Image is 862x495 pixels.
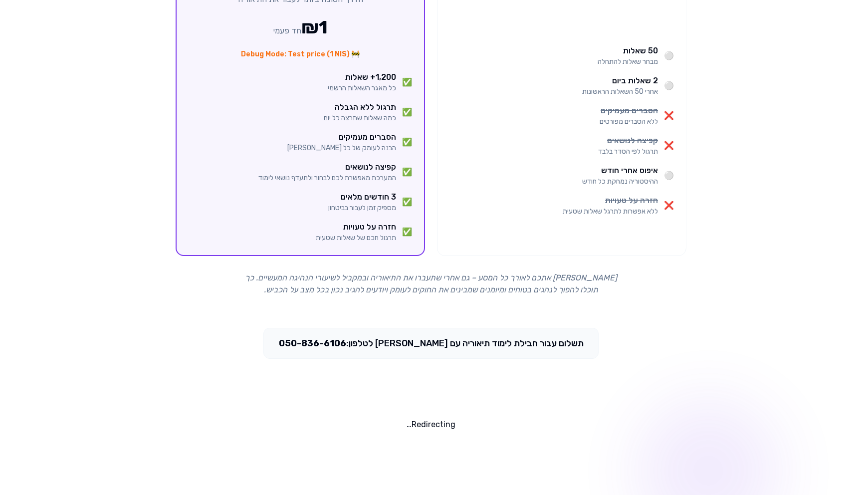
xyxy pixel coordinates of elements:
[664,170,674,182] span: ⚪
[601,106,658,115] span: הסברים מעמיקים
[301,16,328,38] span: ₪ 1
[239,272,623,296] p: [PERSON_NAME] אתכם לאורך כל המסע – גם אחרי שתעברו את התיאוריה ובמקביל לשיעורי הנהיגה המעשיים. כך ...
[345,72,396,82] span: 1,200+ שאלות
[612,76,658,85] span: 2 שאלות ביום
[343,222,396,232] span: חזרה על טעויות
[664,200,674,212] span: ❌
[623,46,658,55] span: 50 שאלות
[664,80,674,92] span: ⚪
[664,140,674,152] span: ❌
[582,87,658,97] p: אחרי 50 השאלות הראשונות
[582,177,658,187] p: ההיסטוריה נמחקת כל חודש
[345,162,396,172] span: קפיצה לנושאים
[189,49,412,59] p: 🚧 Debug Mode: Test price (1 NIS)
[605,196,658,205] span: חזרה על טעויות
[328,83,396,93] p: כל מאגר השאלות הרשמי
[402,196,412,208] span: ✅
[273,26,301,35] span: חד פעמי
[607,136,658,145] span: קפיצה לנושאים
[272,336,590,350] p: תשלום עבור חבילת לימוד תיאוריה עם [PERSON_NAME] לטלפון:
[341,192,396,202] span: 3 חודשים מלאים
[402,106,412,118] span: ✅
[324,113,396,123] p: כמה שאלות שתרצה כל יום
[598,147,658,157] p: תרגול לפי הסדר בלבד
[402,166,412,178] span: ✅
[279,338,346,349] span: 050-836-6106
[335,102,396,112] span: תרגול ללא הגבלה
[258,173,396,183] p: המערכת מאפשרת לכם לבחור ולתעדף נושאי לימוד
[600,117,658,127] p: ללא הסברים מפורטים
[664,110,674,122] span: ❌
[563,207,658,217] p: ללא אפשרות לתרגל שאלות שטעית
[402,76,412,88] span: ✅
[316,233,396,243] p: תרגול חכם של שאלות שטעית
[601,166,658,175] span: איפוס אחרי חודש
[287,143,396,153] p: הבנה לעומק של כל [PERSON_NAME]
[598,57,658,67] p: מבחר שאלות להתחלה
[339,132,396,142] span: הסברים מעמיקים
[328,203,396,213] p: מספיק זמן לעבור בביטחון
[664,50,674,62] span: ⚪
[402,136,412,148] span: ✅
[402,226,412,238] span: ✅
[263,371,599,479] p: Redirecting…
